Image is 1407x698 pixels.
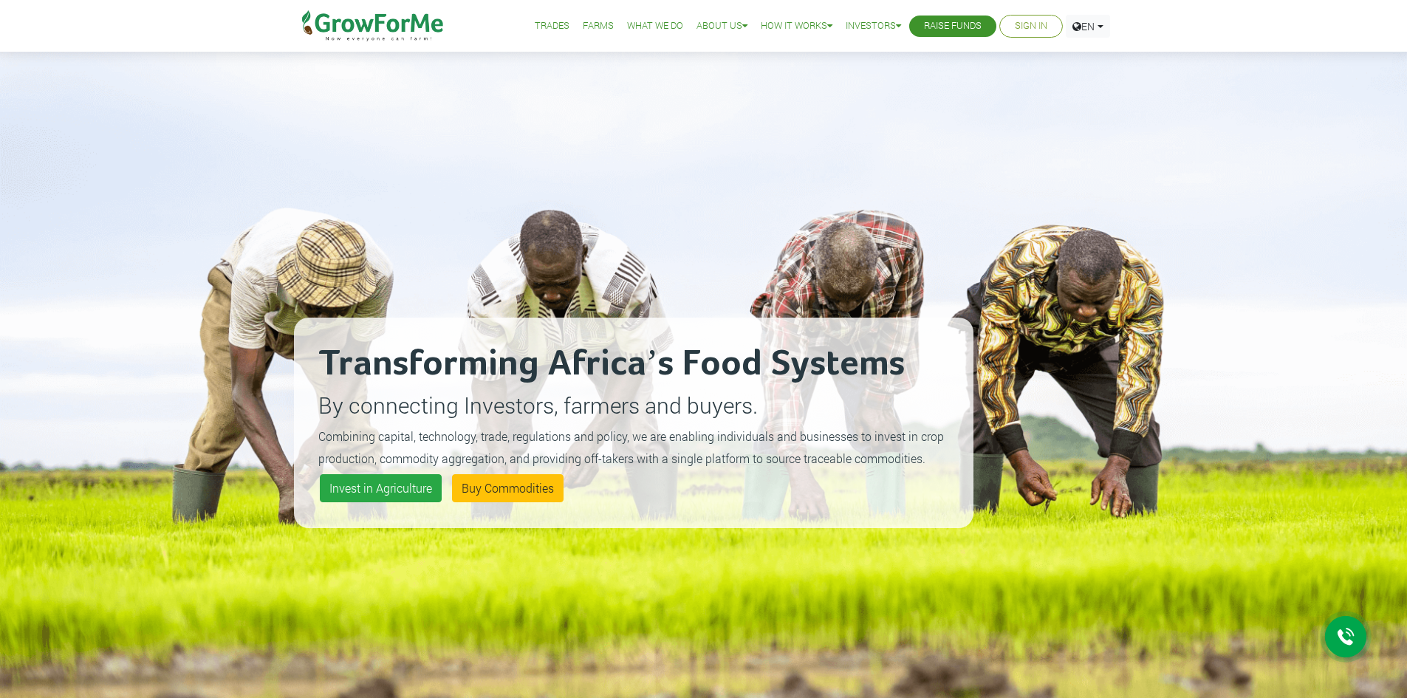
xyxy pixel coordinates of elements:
p: By connecting Investors, farmers and buyers. [318,389,949,422]
a: Trades [535,18,569,34]
a: Sign In [1015,18,1047,34]
a: What We Do [627,18,683,34]
a: EN [1066,15,1110,38]
a: Invest in Agriculture [320,474,442,502]
a: Raise Funds [924,18,982,34]
a: How it Works [761,18,832,34]
a: About Us [696,18,747,34]
a: Investors [846,18,901,34]
a: Buy Commodities [452,474,564,502]
h2: Transforming Africa’s Food Systems [318,342,949,386]
a: Farms [583,18,614,34]
small: Combining capital, technology, trade, regulations and policy, we are enabling individuals and bus... [318,428,944,466]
